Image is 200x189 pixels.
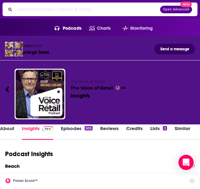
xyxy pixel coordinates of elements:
[178,155,194,170] div: Open Intercom Messenger
[5,150,53,158] h1: Podcast Insights
[42,126,53,131] img: Podchaser Pro
[5,42,13,48] img: Sydney Profile
[160,6,192,13] button: Open AdvancedNew
[16,50,49,55] div: Concierge Team
[100,125,119,140] a: Reviews
[163,8,189,11] span: Open Advanced
[163,126,167,130] div: 2
[63,24,81,33] span: Podcasts
[22,125,53,140] a: InsightsPodchaser Pro
[15,50,23,56] img: Barbara Profile
[47,23,81,34] button: open menu
[97,24,111,33] span: Charts
[175,125,190,140] a: Similar
[16,70,64,118] img: The Voice of Retail
[70,79,195,91] h2: The Voice of Retail
[15,4,160,15] input: Search podcasts, credits, & more...
[154,44,195,54] button: Send a message
[16,43,49,48] div: Message your
[81,23,111,34] a: Charts
[3,3,197,16] div: Search podcasts, credits, & more...
[121,87,125,89] span: 46
[126,125,143,140] a: Credits
[61,125,93,140] a: Episodes505
[5,50,13,56] img: Jon Profile
[115,23,153,34] button: open menu
[15,42,23,48] img: Jules Profile
[180,2,192,8] span: New
[70,92,90,99] div: Insights
[130,24,153,33] span: Monitoring
[5,163,20,169] h2: Reach
[85,126,93,130] div: 505
[70,79,105,84] span: The Voice of Retail
[150,125,167,140] a: Lists2
[13,179,38,183] h2: Power Score™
